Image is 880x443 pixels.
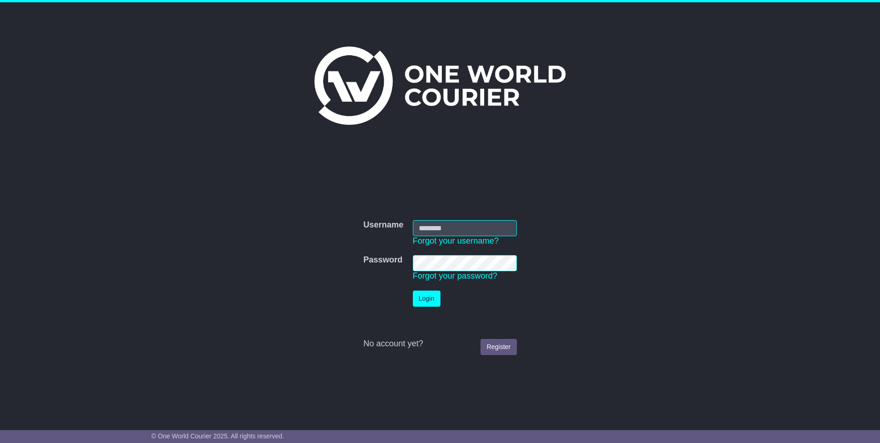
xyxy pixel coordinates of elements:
label: Password [363,255,402,265]
a: Register [481,339,516,355]
label: Username [363,220,403,230]
div: No account yet? [363,339,516,349]
span: © One World Courier 2025. All rights reserved. [151,432,284,440]
a: Forgot your username? [413,236,499,245]
button: Login [413,291,440,307]
img: One World [314,47,566,125]
a: Forgot your password? [413,271,498,280]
